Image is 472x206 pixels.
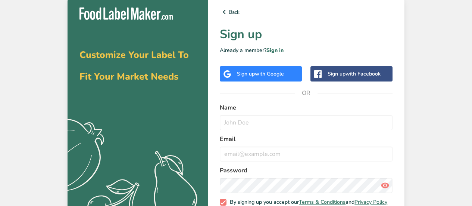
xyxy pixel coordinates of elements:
[354,199,387,206] a: Privacy Policy
[328,70,381,78] div: Sign up
[266,47,284,54] a: Sign in
[220,103,393,112] label: Name
[220,135,393,144] label: Email
[220,25,393,43] h1: Sign up
[220,115,393,130] input: John Doe
[220,7,393,16] a: Back
[220,147,393,162] input: email@example.com
[346,70,381,77] span: with Facebook
[220,166,393,175] label: Password
[255,70,284,77] span: with Google
[295,82,318,104] span: OR
[220,46,393,54] p: Already a member?
[299,199,346,206] a: Terms & Conditions
[79,7,173,20] img: Food Label Maker
[79,49,189,83] span: Customize Your Label To Fit Your Market Needs
[237,70,284,78] div: Sign up
[226,199,388,206] span: By signing up you accept our and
